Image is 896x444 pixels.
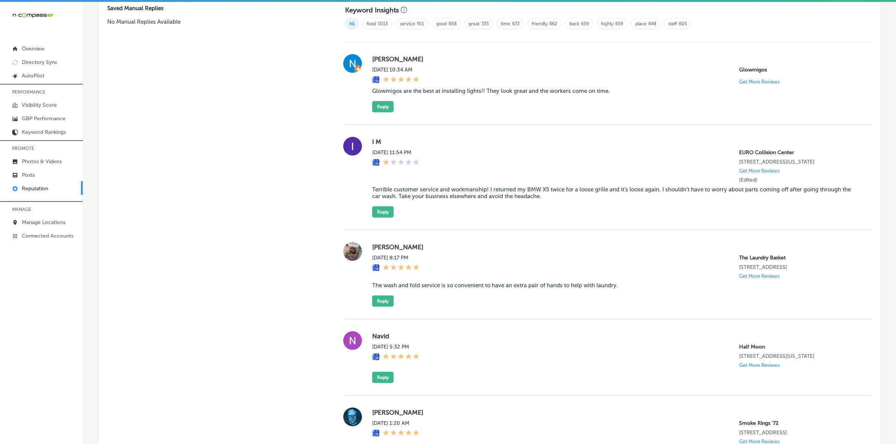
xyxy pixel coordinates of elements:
a: 858 [449,21,456,26]
span: All [345,18,359,29]
blockquote: The wash and fold service is so convenient to have an extra pair of hands to help with laundry. [372,282,859,289]
p: EURO Collision Center [739,149,859,156]
label: [DATE] 1:20 AM [372,420,420,426]
a: 659 [581,21,589,26]
label: I M [372,138,859,145]
p: Get More Reviews [739,273,780,279]
img: 660ab0bf-5cc7-4cb8-ba1c-48b5ae0f18e60NCTV_CLogo_TV_Black_-500x88.png [12,12,53,19]
a: 659 [615,21,623,26]
p: Visibility Score [22,102,57,108]
label: [PERSON_NAME] [372,409,859,416]
div: 1 Star [383,159,420,167]
p: The Laundry Basket [739,255,859,261]
p: 1608 Potomac Avenue [739,264,859,270]
p: 8536 South Colorado Boulevard [739,159,859,165]
button: Reply [372,372,394,383]
label: [DATE] 8:17 PM [372,255,420,261]
button: Reply [372,295,394,307]
a: friendly [532,21,548,26]
p: Half Moon [739,344,859,350]
a: back [569,21,579,26]
p: Connected Accounts [22,233,73,239]
p: Overview [22,45,44,52]
label: [PERSON_NAME] [372,55,859,63]
div: 5 Stars [383,353,420,361]
h3: Keyword Insights [345,6,399,14]
a: staff [668,21,677,26]
a: service [400,21,415,26]
blockquote: Glowmigos are the best at installing lights!! They look great and the workers come on time. [372,88,859,94]
label: Navid [372,332,859,340]
p: Get More Reviews [739,168,780,174]
p: Reputation [22,185,48,192]
a: 672 [512,21,520,26]
div: 5 Stars [383,264,420,272]
label: Saved Manual Replies [107,5,321,12]
p: Photos & Videos [22,158,62,165]
p: Glowmigos [739,67,859,73]
label: [DATE] 11:54 PM [372,149,420,156]
a: 662 [549,21,557,26]
a: 1013 [378,21,388,26]
p: AutoPilot [22,73,44,79]
p: Posts [22,172,35,178]
a: good [436,21,447,26]
label: [DATE] 5:32 PM [372,344,420,350]
p: GBP Performance [22,115,65,122]
p: 50 Trinity PI [739,353,859,359]
button: Reply [372,101,394,112]
div: 5 Stars [383,429,420,438]
blockquote: Terrible customer service and workmanship! I returned my BMW X5 twice for a loose grille and it’s... [372,186,859,200]
a: food [367,21,376,26]
p: Smoke Rings '72 [739,420,859,426]
label: [PERSON_NAME] [372,243,859,251]
a: time [501,21,510,26]
p: Directory Sync [22,59,58,65]
p: Manage Locations [22,219,65,226]
label: [DATE] 10:34 AM [372,67,420,73]
p: Get More Reviews [739,79,780,85]
a: 605 [679,21,687,26]
a: great [469,21,479,26]
a: 725 [481,21,489,26]
a: place [635,21,647,26]
p: No Manual Replies Available [107,18,321,26]
p: 925 North Courtenay Parkway [739,429,859,436]
p: Get More Reviews [739,362,780,368]
a: highly [601,21,613,26]
div: 5 Stars [383,76,420,84]
label: (Edited) [739,177,757,183]
button: Reply [372,206,394,218]
p: Keyword Rankings [22,129,66,135]
a: 911 [417,21,424,26]
a: 648 [648,21,656,26]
